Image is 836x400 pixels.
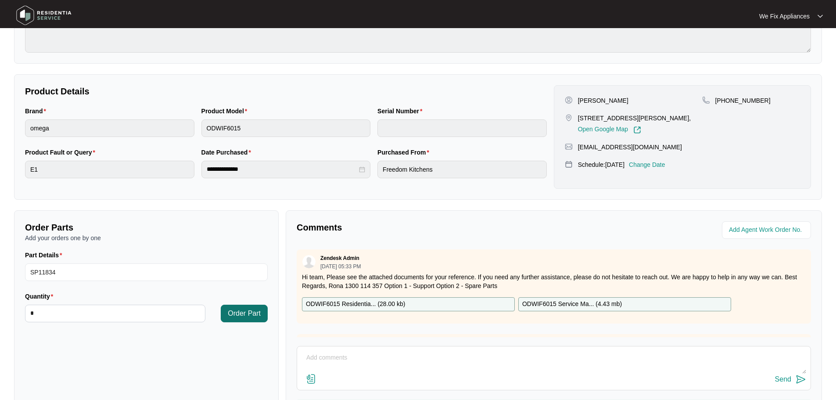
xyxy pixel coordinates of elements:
p: [PERSON_NAME] [578,96,628,105]
p: Schedule: [DATE] [578,160,624,169]
p: Add your orders one by one [25,234,268,242]
img: user.svg [302,255,316,268]
input: Serial Number [377,119,547,137]
input: Brand [25,119,194,137]
p: Zendesk Admin [320,255,359,262]
input: Add Agent Work Order No. [729,225,806,235]
label: Brand [25,107,50,115]
input: Purchased From [377,161,547,178]
p: [STREET_ADDRESS][PERSON_NAME], [578,114,691,123]
p: Order Parts [25,221,268,234]
span: Order Part [228,308,261,319]
input: Date Purchased [207,165,358,174]
p: Hi team, Please see the attached documents for your reference. If you need any further assistance... [302,273,806,290]
img: map-pin [565,160,573,168]
a: Open Google Map [578,126,641,134]
label: Serial Number [377,107,426,115]
label: Date Purchased [201,148,255,157]
input: Quantity [25,305,205,322]
img: user-pin [565,96,573,104]
img: map-pin [702,96,710,104]
img: map-pin [565,114,573,122]
p: Comments [297,221,548,234]
p: ODWIF6015 Residentia... ( 28.00 kb ) [306,299,405,309]
input: Product Model [201,119,371,137]
img: dropdown arrow [818,14,823,18]
p: [EMAIL_ADDRESS][DOMAIN_NAME] [578,143,682,151]
label: Quantity [25,292,57,301]
input: Part Details [25,263,268,281]
div: Send [775,375,791,383]
button: Send [775,374,806,386]
label: Product Model [201,107,251,115]
img: file-attachment-doc.svg [306,374,316,384]
input: Product Fault or Query [25,161,194,178]
img: map-pin [565,143,573,151]
p: Product Details [25,85,547,97]
p: [PHONE_NUMBER] [715,96,771,105]
button: Order Part [221,305,268,322]
img: send-icon.svg [796,374,806,385]
label: Purchased From [377,148,433,157]
p: Change Date [629,160,665,169]
label: Part Details [25,251,66,259]
img: Link-External [633,126,641,134]
p: [DATE] 05:33 PM [320,264,361,269]
p: We Fix Appliances [759,12,810,21]
p: ODWIF6015 Service Ma... ( 4.43 mb ) [522,299,622,309]
img: residentia service logo [13,2,75,29]
label: Product Fault or Query [25,148,99,157]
